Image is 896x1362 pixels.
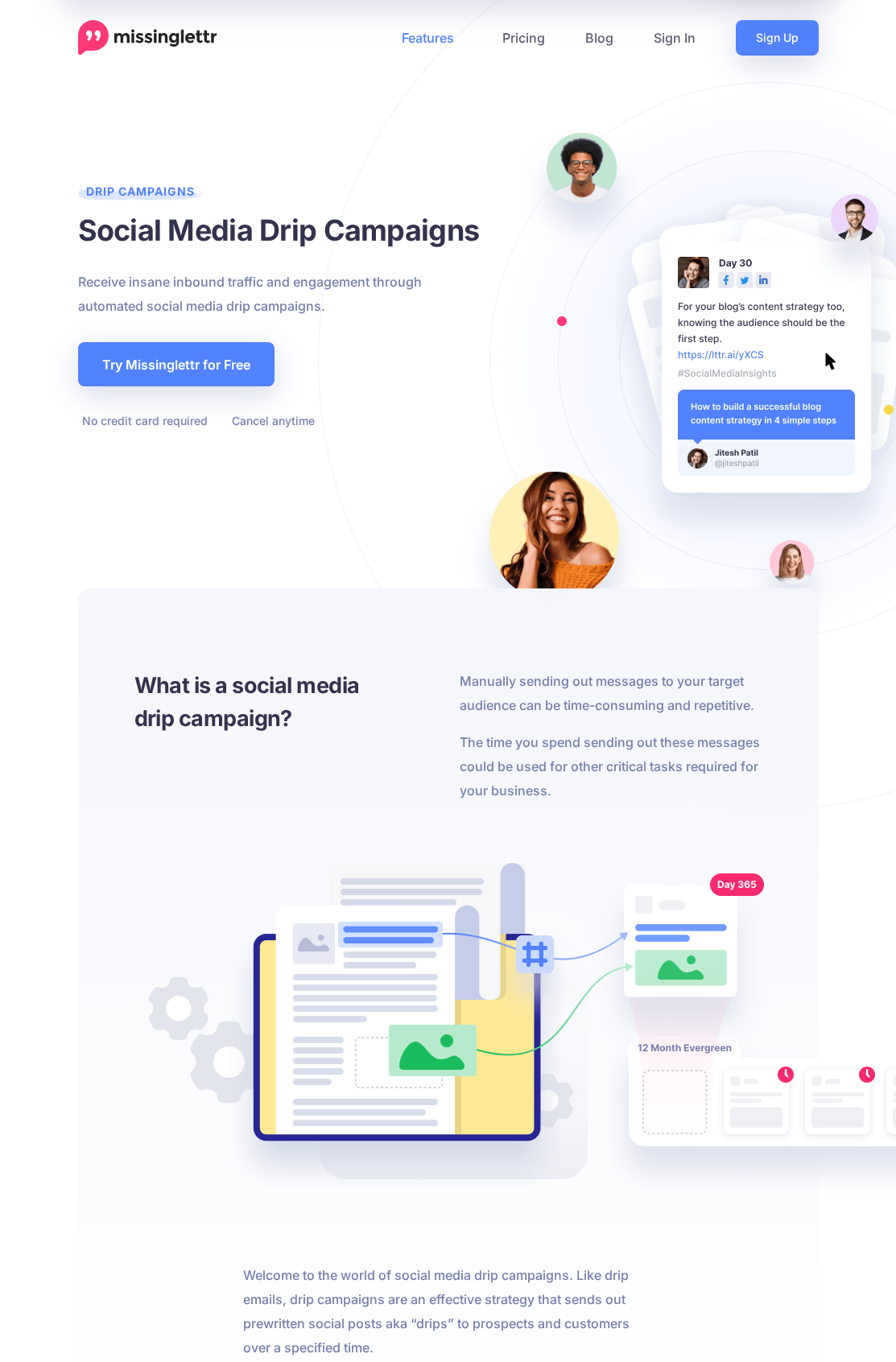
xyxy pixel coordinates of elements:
p: Welcome to the world of social media drip campaigns. Like drip emails, drip campaigns are an effe... [243,1263,654,1360]
a: Sign In [634,20,716,56]
span: Drip Campaigns [78,184,203,206]
li: Cancel anytime [228,411,315,431]
a: Home [78,20,217,56]
a: Pricing [482,20,565,56]
a: Blog [565,20,634,56]
p: Receive insane inbound traffic and engagement through automated social media drip campaigns. [78,270,489,318]
a: Sign Up [736,20,819,56]
p: Manually sending out messages to your target audience can be time-consuming and repetitive. [460,669,762,717]
a: Try Missinglettr for Free [78,342,275,386]
h1: Social Media Drip Campaigns [78,211,489,250]
li: No credit card required [78,411,208,431]
h3: What is a social media drip campaign? [134,669,382,735]
a: Features [382,20,482,56]
p: The time you spend sending out these messages could be used for other critical tasks required for... [460,730,762,803]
